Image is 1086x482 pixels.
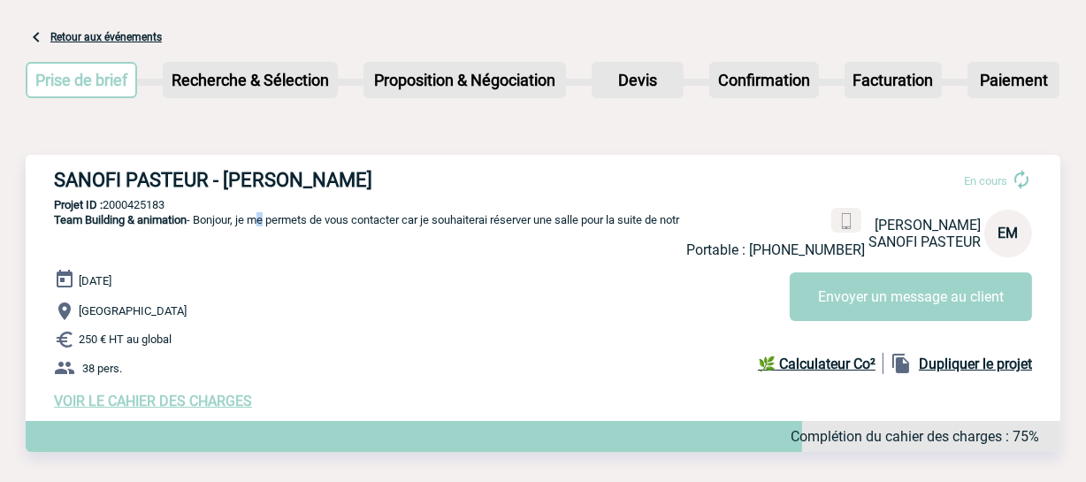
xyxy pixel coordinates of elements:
b: Projet ID : [54,198,103,211]
span: - Bonjour, je me permets de vous contacter car je souhaiterai réserver une salle pour la suite de... [54,213,679,226]
img: portable.png [838,213,854,229]
p: Confirmation [711,64,817,96]
button: Envoyer un message au client [790,272,1032,321]
p: Portable : [PHONE_NUMBER] [686,241,865,258]
a: 🌿 Calculateur Co² [758,353,883,374]
span: En cours [964,174,1007,187]
p: Facturation [846,64,941,96]
p: Proposition & Négociation [365,64,564,96]
img: file_copy-black-24dp.png [891,353,912,374]
b: Dupliquer le projet [919,356,1032,372]
span: [GEOGRAPHIC_DATA] [79,305,187,318]
b: 🌿 Calculateur Co² [758,356,876,372]
p: Recherche & Sélection [164,64,336,96]
a: VOIR LE CAHIER DES CHARGES [54,393,252,409]
a: Retour aux événements [50,31,162,43]
span: SANOFI PASTEUR [868,233,981,250]
p: 2000425183 [26,198,1060,211]
p: Paiement [969,64,1058,96]
span: 38 pers. [82,362,122,375]
p: Devis [593,64,682,96]
span: EM [998,225,1019,241]
span: Team Building & animation [54,213,187,226]
p: Prise de brief [27,64,135,96]
span: [PERSON_NAME] [875,217,981,233]
h3: SANOFI PASTEUR - [PERSON_NAME] [54,169,585,191]
span: 250 € HT au global [79,333,172,347]
span: [DATE] [79,274,111,287]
